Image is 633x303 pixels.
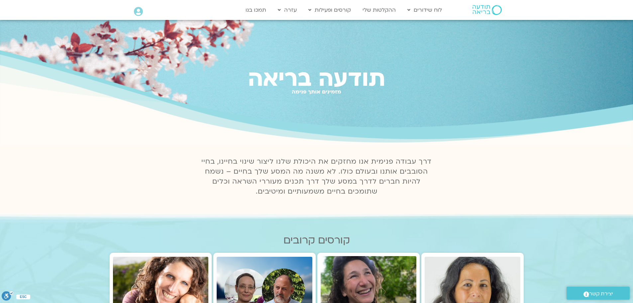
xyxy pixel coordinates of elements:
[589,289,613,298] span: יצירת קשר
[110,234,524,246] h2: קורסים קרובים
[242,4,269,16] a: תמכו בנו
[305,4,354,16] a: קורסים ופעילות
[359,4,399,16] a: ההקלטות שלי
[473,5,502,15] img: תודעה בריאה
[567,287,630,300] a: יצירת קשר
[198,157,436,197] p: דרך עבודה פנימית אנו מחזקים את היכולת שלנו ליצור שינוי בחיינו, בחיי הסובבים אותנו ובעולם כולו. לא...
[274,4,300,16] a: עזרה
[404,4,445,16] a: לוח שידורים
